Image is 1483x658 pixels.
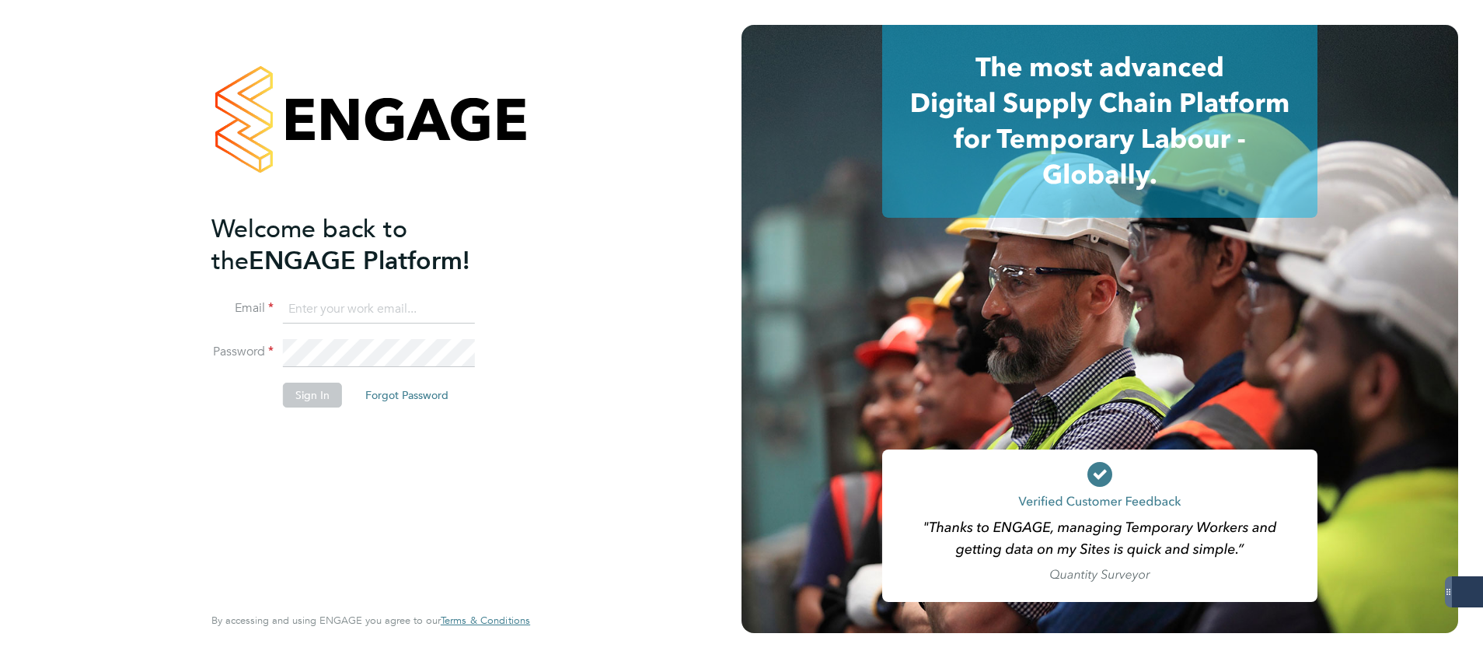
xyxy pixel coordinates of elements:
input: Enter your work email... [283,296,475,324]
span: By accessing and using ENGAGE you agree to our [211,614,530,627]
h2: ENGAGE Platform! [211,213,515,277]
span: Terms & Conditions [441,614,530,627]
a: Terms & Conditions [441,614,530,627]
span: Welcome back to the [211,214,407,276]
label: Email [211,300,274,317]
label: Password [211,344,274,360]
button: Sign In [283,383,342,408]
button: Forgot Password [353,383,461,408]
